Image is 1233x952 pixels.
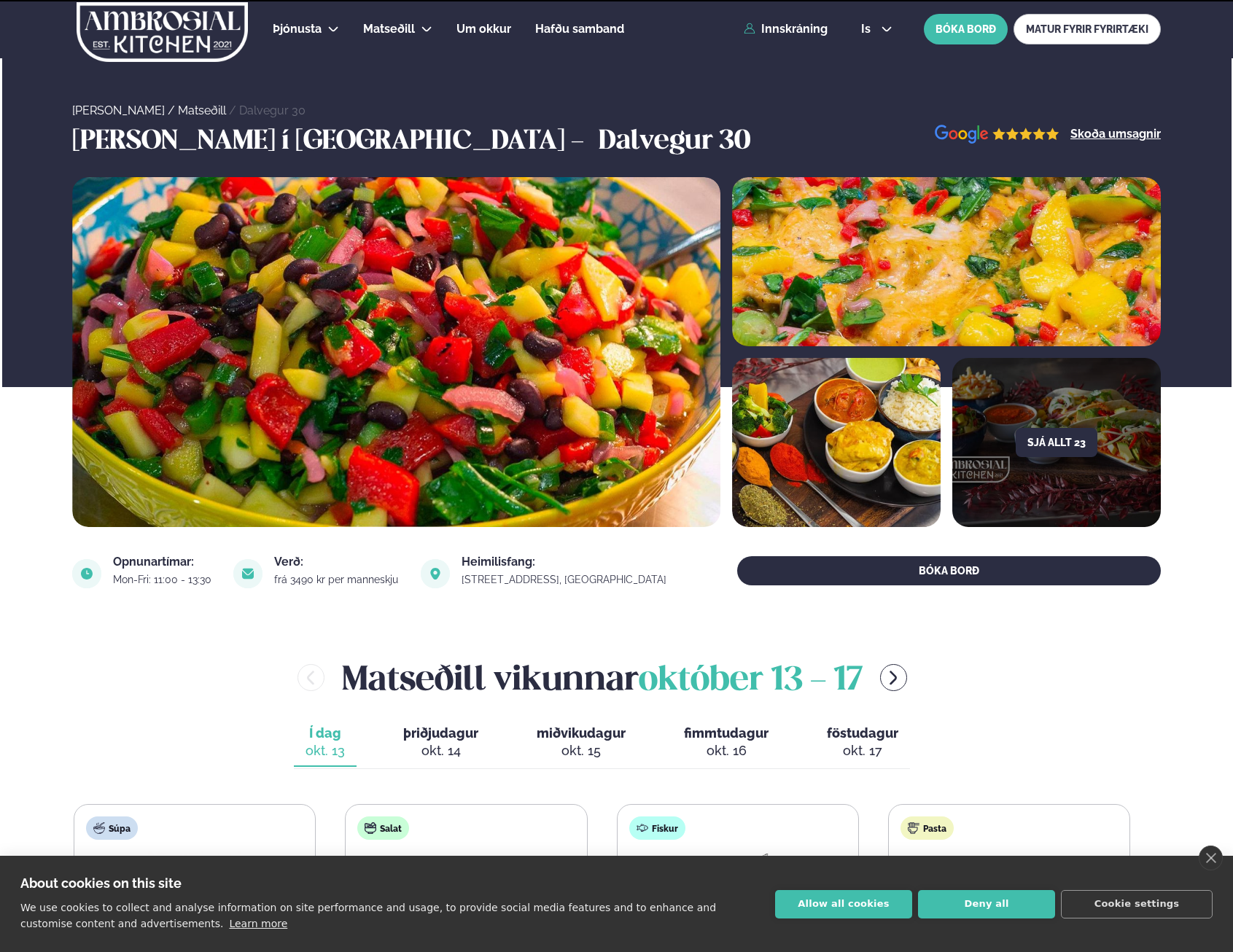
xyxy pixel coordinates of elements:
[815,719,910,767] button: föstudagur okt. 17
[72,177,720,527] img: image alt
[178,104,226,117] a: Matseðill
[421,559,450,588] img: image alt
[1014,14,1161,44] a: MATUR FYRIR FYRIRTÆKI
[962,851,1056,919] img: Spagetti.png
[363,20,415,38] a: Matseðill
[148,851,241,919] img: Soup.png
[229,104,239,117] span: /
[535,22,624,36] span: Hafðu samband
[229,918,287,929] a: Learn more
[342,654,863,701] h2: Matseðill vikunnar
[732,358,941,527] img: image alt
[392,719,490,767] button: þriðjudagur okt. 14
[20,875,182,891] strong: About cookies on this site
[72,559,101,588] img: image alt
[403,742,478,760] div: okt. 14
[537,742,626,760] div: okt. 15
[86,816,138,840] div: Súpa
[639,665,863,697] span: október 13 - 17
[827,725,898,741] span: föstudagur
[732,177,1161,346] img: image alt
[1070,128,1161,140] a: Skoða umsagnir
[93,822,105,834] img: soup.svg
[419,851,513,919] img: Salad.png
[306,725,345,742] span: Í dag
[403,725,478,741] span: þriðjudagur
[935,125,1059,144] img: image alt
[880,664,907,691] button: menu-btn-right
[1199,846,1223,870] a: close
[908,822,919,834] img: pasta.svg
[273,22,322,36] span: Þjónusta
[20,902,716,929] p: We use cookies to collect and analyse information on site performance and usage, to provide socia...
[363,22,415,36] span: Matseðill
[672,719,780,767] button: fimmtudagur okt. 16
[629,816,685,840] div: Fiskur
[849,23,904,35] button: is
[525,719,637,767] button: miðvikudagur okt. 15
[233,559,262,588] img: image alt
[744,23,828,36] a: Innskráning
[365,822,376,834] img: salad.svg
[456,22,511,36] span: Um okkur
[297,664,324,691] button: menu-btn-left
[637,822,648,834] img: fish.svg
[113,556,216,568] div: Opnunartímar:
[691,851,785,919] img: Fish.png
[537,725,626,741] span: miðvikudagur
[168,104,178,117] span: /
[599,125,750,160] h3: Dalvegur 30
[273,20,322,38] a: Þjónusta
[1016,428,1097,457] button: Sjá allt 23
[901,816,954,840] div: Pasta
[924,14,1008,44] button: BÓKA BORÐ
[306,742,345,760] div: okt. 13
[294,719,357,767] button: Í dag okt. 13
[684,742,769,760] div: okt. 16
[684,725,769,741] span: fimmtudagur
[72,104,165,117] a: [PERSON_NAME]
[827,742,898,760] div: okt. 17
[72,125,591,160] h3: [PERSON_NAME] í [GEOGRAPHIC_DATA] -
[918,890,1055,918] button: Deny all
[462,556,671,568] div: Heimilisfang:
[462,571,671,588] a: link
[775,890,912,918] button: Allow all cookies
[737,556,1161,585] button: BÓKA BORÐ
[456,20,511,38] a: Um okkur
[357,816,409,840] div: Salat
[75,2,249,62] img: logo
[1061,890,1213,918] button: Cookie settings
[239,104,306,117] a: Dalvegur 30
[113,574,216,585] div: Mon-Fri: 11:00 - 13:30
[274,556,402,568] div: Verð:
[274,574,402,585] div: frá 3490 kr per manneskju
[535,20,624,38] a: Hafðu samband
[861,23,875,35] span: is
